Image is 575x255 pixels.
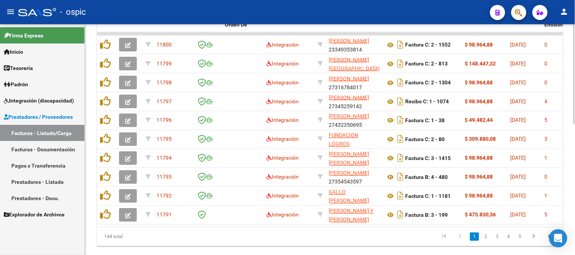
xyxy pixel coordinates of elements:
[157,155,172,161] span: 11794
[405,174,448,180] strong: Factura B: 4 - 480
[266,98,299,104] span: Integración
[395,209,405,221] i: Descargar documento
[545,98,548,104] span: 4
[511,117,526,123] span: [DATE]
[329,56,379,72] div: 27367111351
[329,112,379,128] div: 27432350695
[329,131,379,147] div: 30717728900
[395,58,405,70] i: Descargar documento
[329,37,379,53] div: 23349353814
[263,8,315,41] datatable-header-cell: Area
[329,188,379,204] div: 27364283593
[405,212,448,218] strong: Factura B: 3 - 199
[503,230,514,243] li: page 4
[4,64,33,72] span: Tesorería
[395,76,405,89] i: Descargar documento
[329,208,379,249] span: [PERSON_NAME] Y [PERSON_NAME] SOCIEDAD DEL CAPITULO I SECCION IV LEY 19550
[329,75,379,90] div: 27316784017
[266,136,299,142] span: Integración
[329,38,369,44] span: [PERSON_NAME]
[60,4,86,20] span: - ospic
[545,42,548,48] span: 0
[465,193,493,199] strong: $ 98.964,88
[511,98,526,104] span: [DATE]
[504,233,513,241] a: 4
[326,8,382,41] datatable-header-cell: Razón Social
[4,31,43,40] span: Firma Express
[395,133,405,145] i: Descargar documento
[329,95,369,101] span: [PERSON_NAME]
[437,233,451,241] a: go to first page
[157,212,172,218] span: 11791
[465,117,493,123] strong: $ 49.482,44
[511,61,526,67] span: [DATE]
[157,79,172,86] span: 11798
[511,155,526,161] span: [DATE]
[462,8,508,41] datatable-header-cell: Monto
[545,117,548,123] span: 5
[329,207,379,223] div: 30715507133
[97,227,189,246] div: 144 total
[266,212,299,218] span: Integración
[405,118,445,124] strong: Factura C: 1 - 38
[266,61,299,67] span: Integración
[544,233,558,241] a: go to last page
[382,8,462,41] datatable-header-cell: CPBT
[266,193,299,199] span: Integración
[395,152,405,164] i: Descargar documento
[465,61,496,67] strong: $ 148.447,32
[405,193,451,199] strong: Factura C: 1 - 1181
[405,99,449,105] strong: Recibo C: 1 - 1074
[545,193,548,199] span: 1
[6,7,15,16] mat-icon: menu
[508,8,542,41] datatable-header-cell: Fecha Cpbt
[4,96,74,105] span: Integración (discapacidad)
[405,80,451,86] strong: Factura C: 2 - 1304
[395,190,405,202] i: Descargar documento
[405,155,451,162] strong: Factura C: 3 - 1415
[329,151,369,166] span: [PERSON_NAME] [PERSON_NAME]
[560,7,569,16] mat-icon: person
[405,137,445,143] strong: Factura C: 2 - 80
[480,230,492,243] li: page 2
[545,61,548,67] span: 0
[481,233,490,241] a: 2
[492,230,503,243] li: page 3
[4,48,23,56] span: Inicio
[549,229,567,247] div: Open Intercom Messenger
[329,169,379,185] div: 27354543597
[545,79,548,86] span: 0
[545,13,571,28] span: Días desde Emisión
[329,150,379,166] div: 27180403065
[465,98,493,104] strong: $ 98.964,88
[329,76,369,82] span: [PERSON_NAME]
[545,155,548,161] span: 1
[511,212,526,218] span: [DATE]
[405,42,451,48] strong: Factura C: 2 - 1552
[465,174,493,180] strong: $ 98.964,88
[395,114,405,126] i: Descargar documento
[157,174,172,180] span: 11793
[157,61,172,67] span: 11799
[405,61,448,67] strong: Factura C: 2 - 813
[511,136,526,142] span: [DATE]
[469,230,480,243] li: page 1
[395,39,405,51] i: Descargar documento
[511,193,526,199] span: [DATE]
[191,8,222,41] datatable-header-cell: CAE
[157,136,172,142] span: 11795
[465,155,493,161] strong: $ 98.964,88
[157,98,172,104] span: 11797
[4,80,28,89] span: Padrón
[329,170,369,176] span: [PERSON_NAME]
[545,136,548,142] span: 3
[266,174,299,180] span: Integración
[157,42,172,48] span: 11800
[511,79,526,86] span: [DATE]
[465,212,496,218] strong: $ 475.830,36
[515,233,525,241] a: 5
[465,79,493,86] strong: $ 98.964,88
[545,174,548,180] span: 0
[329,132,358,147] span: FUNDACION LOGROS
[511,42,526,48] span: [DATE]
